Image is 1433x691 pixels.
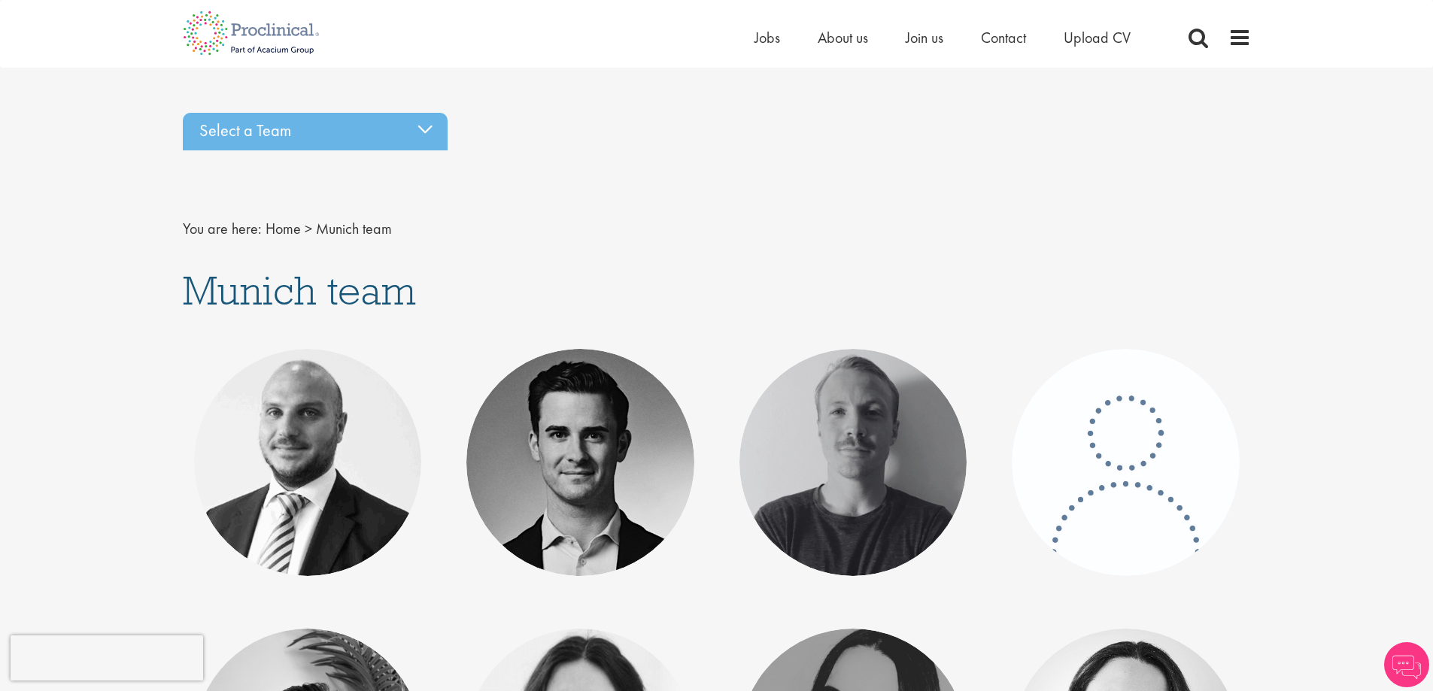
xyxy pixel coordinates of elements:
img: Chatbot [1384,642,1429,687]
span: You are here: [183,219,262,238]
span: > [305,219,312,238]
a: breadcrumb link [266,219,301,238]
iframe: reCAPTCHA [11,635,203,680]
a: Jobs [754,28,780,47]
a: About us [818,28,868,47]
a: Upload CV [1064,28,1131,47]
span: Munich team [183,265,416,316]
span: Munich team [316,219,392,238]
a: Join us [906,28,943,47]
a: Contact [981,28,1026,47]
div: Select a Team [183,113,448,150]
